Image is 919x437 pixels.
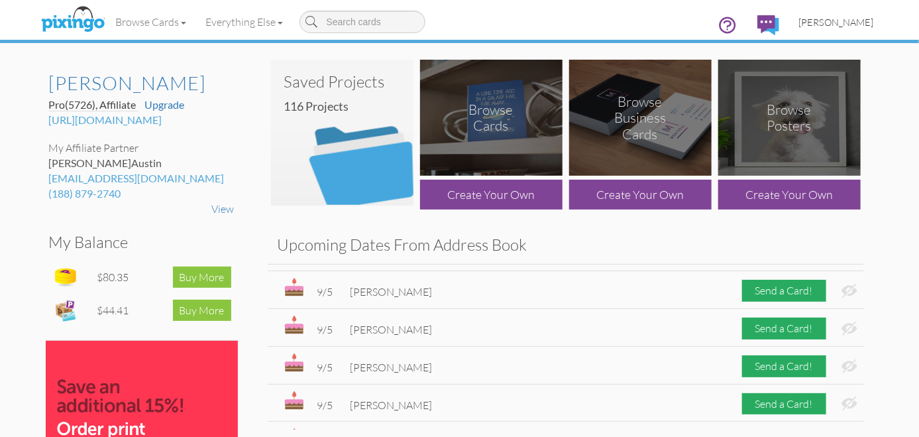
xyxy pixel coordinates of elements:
div: [URL][DOMAIN_NAME] [49,113,235,128]
span: , Affiliate [96,98,136,111]
span: [PERSON_NAME] [351,285,433,298]
div: My Affiliate Partner [49,141,235,156]
a: Upgrade [145,98,185,111]
span: [PERSON_NAME] [351,361,433,374]
h3: Saved Projects [284,73,400,90]
h3: Upcoming Dates From Address Book [278,236,854,253]
img: eye-ban.svg [841,359,857,373]
td: $80.35 [93,261,146,294]
img: eye-ban.svg [841,284,857,298]
span: Pro [49,98,136,111]
img: browse-business-cards.png [569,60,712,176]
div: (188) 879-2740 [49,186,235,202]
iframe: Chat [918,436,919,437]
img: saved-projects2.png [271,60,413,206]
div: Browse Cards [455,101,527,135]
a: [PERSON_NAME] [789,5,884,39]
div: Create Your Own [569,180,712,210]
img: comments.svg [757,15,779,35]
span: [PERSON_NAME] [351,323,433,336]
a: [PERSON_NAME] [49,73,235,94]
div: 9/5 [317,284,337,300]
div: Send a Card! [742,393,826,415]
div: Buy More [173,267,231,288]
img: expense-icon.png [52,297,79,324]
span: [PERSON_NAME] [351,399,433,412]
a: Browse Cards [106,5,196,38]
td: $44.41 [93,294,146,327]
div: [PERSON_NAME] [49,156,235,171]
h3: My Balance [49,233,225,251]
img: bday.svg [284,353,304,372]
img: bday.svg [284,278,304,296]
span: Austin [132,156,162,169]
input: Search cards [299,11,425,33]
div: Browse Business Cards [604,93,676,143]
div: Browse Posters [753,101,825,135]
a: View [212,202,235,216]
div: Buy More [173,300,231,322]
h4: 116 Projects [284,100,410,113]
img: bday.svg [284,316,304,334]
img: points-icon.png [52,264,79,290]
a: Pro(5726), Affiliate [49,98,138,111]
span: [PERSON_NAME] [799,17,874,28]
img: browse-cards.png [420,60,563,176]
div: Create Your Own [718,180,861,210]
div: Send a Card! [742,355,826,377]
img: pixingo logo [38,3,108,36]
img: bday.svg [284,391,304,410]
img: eye-ban.svg [841,397,857,410]
div: Send a Card! [742,318,826,340]
h2: [PERSON_NAME] [49,73,221,94]
img: browse-posters.png [718,60,861,176]
div: [EMAIL_ADDRESS][DOMAIN_NAME] [49,171,235,186]
div: 9/5 [317,322,337,338]
a: Everything Else [196,5,293,38]
div: 9/5 [317,398,337,413]
img: eye-ban.svg [841,322,857,336]
div: 9/5 [317,360,337,375]
div: Create Your Own [420,180,563,210]
span: (5726) [66,98,96,111]
div: Send a Card! [742,280,826,302]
